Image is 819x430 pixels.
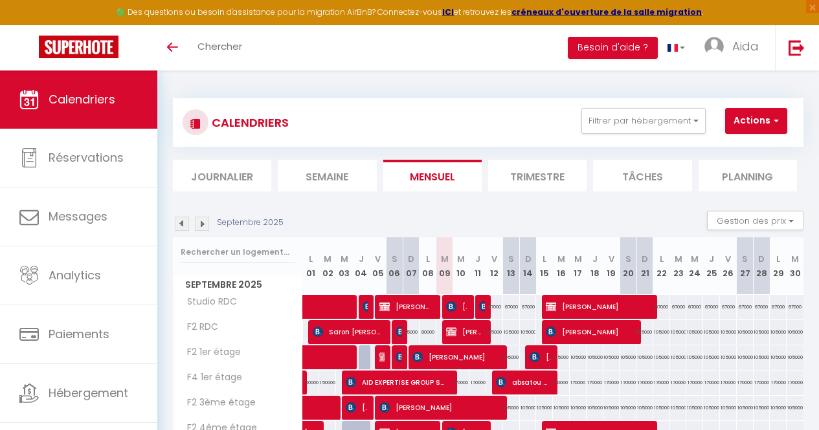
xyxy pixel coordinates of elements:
div: 105000 [620,396,636,420]
li: Planning [699,160,797,191]
abbr: D [408,253,414,265]
div: 105000 [520,396,537,420]
abbr: S [625,253,631,265]
span: Aida [732,38,759,54]
div: 105000 [754,396,770,420]
abbr: V [725,253,731,265]
span: [PERSON_NAME] [346,395,367,420]
li: Trimestre [488,160,587,191]
abbr: V [375,253,381,265]
th: 28 [754,237,770,295]
abbr: M [574,253,582,265]
div: 105000 [754,320,770,344]
strong: ICI [442,6,454,17]
div: 105000 [503,345,520,369]
th: 18 [587,237,603,295]
th: 23 [670,237,687,295]
abbr: L [776,253,780,265]
div: 105000 [636,320,653,344]
th: 09 [436,237,453,295]
th: 30 [787,237,803,295]
th: 17 [570,237,587,295]
div: 105000 [653,396,670,420]
span: [PERSON_NAME] [412,345,499,369]
th: 04 [353,237,370,295]
div: 105000 [770,345,787,369]
th: 05 [370,237,387,295]
div: 105000 [720,345,737,369]
button: Actions [725,108,787,134]
abbr: V [609,253,614,265]
abbr: M [341,253,348,265]
span: Analytics [49,267,101,283]
div: 105000 [653,345,670,369]
div: 67000 [520,295,537,319]
abbr: M [441,253,449,265]
abbr: S [508,253,514,265]
th: 25 [703,237,720,295]
div: 67000 [686,295,703,319]
th: 16 [553,237,570,295]
span: Chercher [197,39,242,53]
span: F4 1er étage [175,371,245,385]
span: [PERSON_NAME] [546,319,632,344]
div: 105000 [670,345,687,369]
div: 170000 [754,371,770,394]
div: 105000 [770,320,787,344]
span: [PERSON_NAME] [379,395,498,420]
span: [PERSON_NAME] veyretout [530,345,551,369]
div: 170000 [553,371,570,394]
th: 14 [520,237,537,295]
img: ... [704,37,724,56]
abbr: S [392,253,398,265]
abbr: M [691,253,699,265]
div: 95000 [403,320,420,344]
div: 67000 [787,295,803,319]
th: 19 [603,237,620,295]
div: 105000 [737,396,754,420]
th: 27 [737,237,754,295]
abbr: V [491,253,497,265]
span: [PERSON_NAME] [479,294,484,319]
th: 20 [620,237,636,295]
abbr: S [742,253,748,265]
div: 105000 [620,345,636,369]
div: 67000 [720,295,737,319]
span: Calendriers [49,91,115,107]
li: Tâches [593,160,691,191]
li: Journalier [173,160,271,191]
div: 105000 [570,396,587,420]
div: 105000 [787,396,803,420]
div: 67000 [703,295,720,319]
abbr: D [525,253,532,265]
div: 67000 [486,295,503,319]
div: 170000 [787,371,803,394]
div: 105000 [686,396,703,420]
span: [PERSON_NAME] [PERSON_NAME] [446,294,467,319]
div: 105000 [553,396,570,420]
span: absatou diallo [496,370,550,394]
span: [PERSON_NAME] [396,319,401,344]
div: 105000 [587,396,603,420]
div: 105000 [670,320,687,344]
span: [PERSON_NAME] [396,345,401,369]
strong: créneaux d'ouverture de la salle migration [511,6,702,17]
span: Paiements [49,326,109,342]
div: 105000 [720,320,737,344]
span: [PERSON_NAME] [379,345,385,369]
span: [PERSON_NAME] [PERSON_NAME] [446,319,484,344]
button: Besoin d'aide ? [568,37,658,59]
span: Septembre 2025 [174,275,302,294]
h3: CALENDRIERS [208,108,289,137]
div: 105000 [603,396,620,420]
div: 105000 [686,320,703,344]
th: 15 [536,237,553,295]
div: 170000 [686,371,703,394]
abbr: D [758,253,765,265]
span: F2 1er étage [175,345,244,360]
div: 105000 [636,396,653,420]
div: 80000 [420,320,436,344]
div: 105000 [503,396,520,420]
div: 105000 [520,320,537,344]
div: 105000 [754,345,770,369]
